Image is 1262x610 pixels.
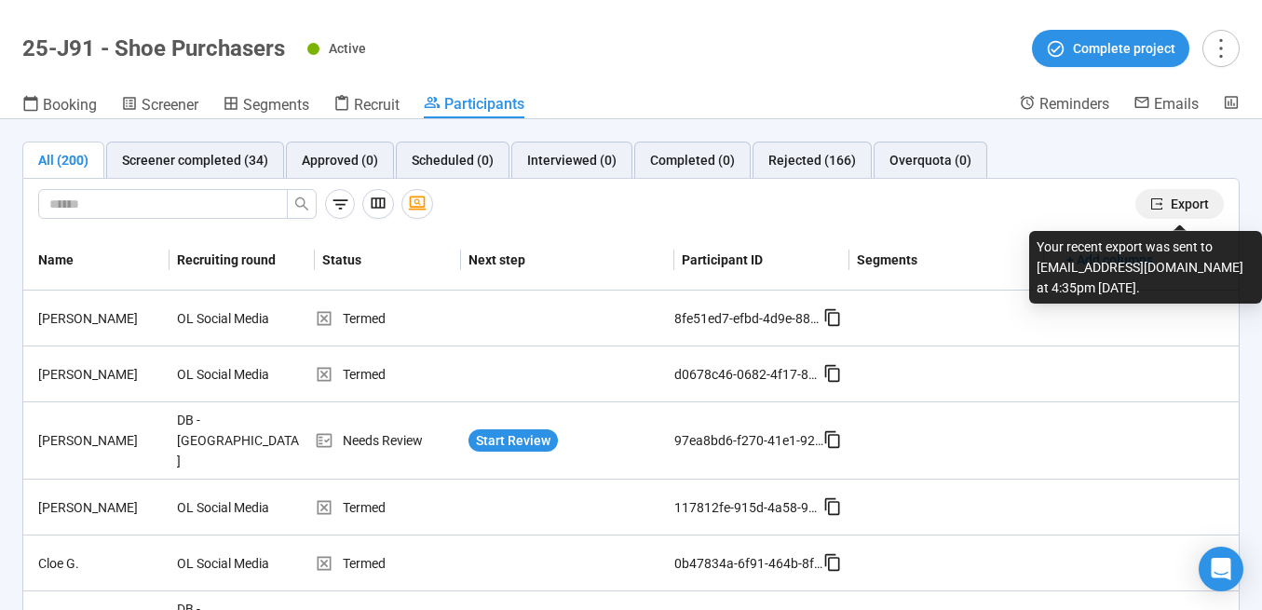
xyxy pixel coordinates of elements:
[31,553,170,574] div: Cloe G.
[243,96,309,114] span: Segments
[1154,95,1199,113] span: Emails
[1133,94,1199,116] a: Emails
[22,94,97,118] a: Booking
[315,308,461,329] div: Termed
[315,430,461,451] div: Needs Review
[1019,94,1109,116] a: Reminders
[476,430,550,451] span: Start Review
[223,94,309,118] a: Segments
[1073,38,1175,59] span: Complete project
[315,230,461,291] th: Status
[889,150,971,170] div: Overquota (0)
[315,364,461,385] div: Termed
[674,308,823,329] div: 8fe51ed7-efbd-4d9e-887b-16989840ecc4
[650,150,735,170] div: Completed (0)
[461,230,675,291] th: Next step
[333,94,400,118] a: Recruit
[38,150,88,170] div: All (200)
[1202,30,1240,67] button: more
[287,189,317,219] button: search
[849,230,1044,291] th: Segments
[170,357,309,392] div: OL Social Media
[674,364,823,385] div: d0678c46-0682-4f17-846b-159832f8a2cb
[122,150,268,170] div: Screener completed (34)
[468,429,558,452] button: Start Review
[674,497,823,518] div: 117812fe-915d-4a58-90e6-28f3f900a593
[31,430,170,451] div: [PERSON_NAME]
[31,497,170,518] div: [PERSON_NAME]
[527,150,617,170] div: Interviewed (0)
[1150,197,1163,210] span: export
[1171,194,1209,214] span: Export
[315,497,461,518] div: Termed
[170,546,309,581] div: OL Social Media
[329,41,366,56] span: Active
[22,35,285,61] h1: 25-J91 - Shoe Purchasers
[1135,189,1224,219] button: exportExport
[31,308,170,329] div: [PERSON_NAME]
[444,95,524,113] span: Participants
[354,96,400,114] span: Recruit
[302,150,378,170] div: Approved (0)
[170,402,309,479] div: DB - [GEOGRAPHIC_DATA]
[1032,30,1189,67] button: Complete project
[121,94,198,118] a: Screener
[1029,231,1262,304] div: Your recent export was sent to [EMAIL_ADDRESS][DOMAIN_NAME] at 4:35pm [DATE].
[23,230,170,291] th: Name
[674,230,849,291] th: Participant ID
[1208,35,1233,61] span: more
[142,96,198,114] span: Screener
[170,301,309,336] div: OL Social Media
[1199,547,1243,591] div: Open Intercom Messenger
[412,150,494,170] div: Scheduled (0)
[674,553,823,574] div: 0b47834a-6f91-464b-8fb5-dcdb2896fa75
[170,490,309,525] div: OL Social Media
[170,230,316,291] th: Recruiting round
[1039,95,1109,113] span: Reminders
[674,430,823,451] div: 97ea8bd6-f270-41e1-9222-727df90d71fd
[31,364,170,385] div: [PERSON_NAME]
[768,150,856,170] div: Rejected (166)
[294,197,309,211] span: search
[424,94,524,118] a: Participants
[43,96,97,114] span: Booking
[315,553,461,574] div: Termed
